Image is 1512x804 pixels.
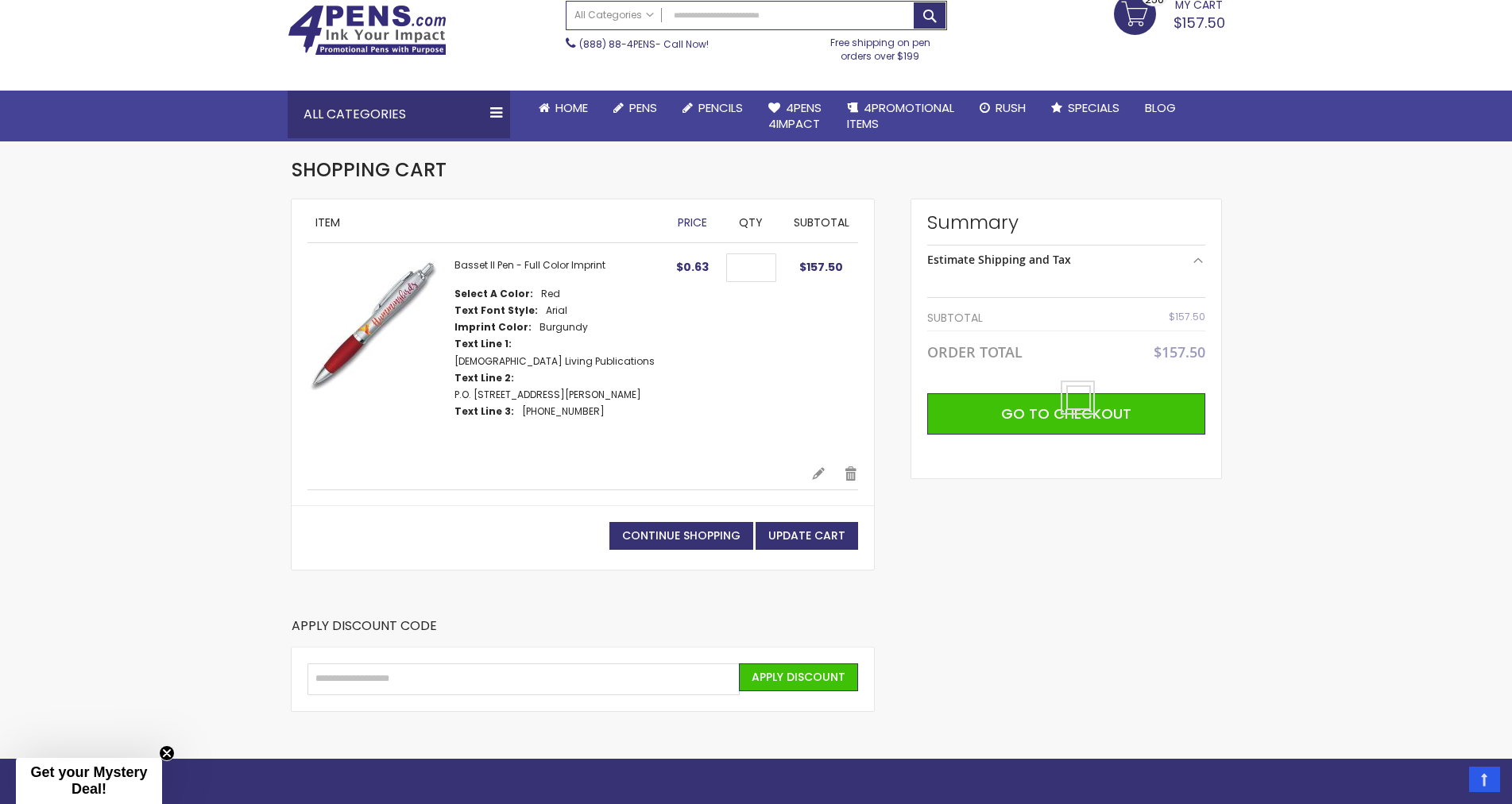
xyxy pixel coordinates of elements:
[526,91,601,126] a: Home
[454,304,538,317] dt: Text Font Style
[768,99,822,132] span: 4Pens 4impact
[756,91,834,142] a: 4Pens4impact
[454,405,514,418] dt: Text Line 3
[752,669,845,685] span: Apply Discount
[794,215,849,230] span: Subtotal
[799,259,843,275] span: $157.50
[1132,91,1189,126] a: Blog
[454,338,512,350] dt: Text Line 1
[555,99,588,116] span: Home
[996,99,1026,116] span: Rush
[522,405,605,418] dd: [PHONE_NUMBER]
[454,258,605,272] a: Basset II Pen - Full Color Imprint
[454,372,514,385] dt: Text Line 2
[768,528,845,543] span: Update Cart
[454,288,533,300] dt: Select A Color
[756,522,858,550] button: Update Cart
[307,259,439,390] img: Basset II Pen - Full Color Imprint-Red
[739,215,763,230] span: Qty
[1068,99,1119,116] span: Specials
[579,37,655,51] a: (888) 88-4PENS
[574,9,654,21] span: All Categories
[579,37,709,51] span: - Call Now!
[622,528,741,543] span: Continue Shopping
[159,745,175,761] button: Close teaser
[927,210,1205,235] strong: Summary
[698,99,743,116] span: Pencils
[30,764,147,797] span: Get your Mystery Deal!
[454,355,655,368] dd: [DEMOGRAPHIC_DATA] Living Publications
[546,304,567,317] dd: Arial
[454,321,532,334] dt: Imprint Color
[288,5,447,56] img: 4Pens Custom Pens and Promotional Products
[1038,91,1132,126] a: Specials
[567,2,662,28] a: All Categories
[609,522,753,550] a: Continue Shopping
[539,321,588,334] dd: Burgundy
[814,30,947,62] div: Free shipping on pen orders over $199
[292,617,437,647] strong: Apply Discount Code
[1174,13,1225,33] span: $157.50
[670,91,756,126] a: Pencils
[315,215,340,230] span: Item
[629,99,657,116] span: Pens
[541,288,560,300] dd: Red
[16,758,162,804] div: Get your Mystery Deal!Close teaser
[678,215,707,230] span: Price
[292,157,447,183] span: Shopping Cart
[454,388,641,401] dd: P.O. [STREET_ADDRESS][PERSON_NAME]
[601,91,670,126] a: Pens
[307,259,454,450] a: Basset II Pen - Full Color Imprint-Red
[1145,99,1176,116] span: Blog
[967,91,1038,126] a: Rush
[927,252,1071,267] strong: Estimate Shipping and Tax
[288,91,510,138] div: All Categories
[676,259,709,275] span: $0.63
[847,99,954,132] span: 4PROMOTIONAL ITEMS
[834,91,967,142] a: 4PROMOTIONALITEMS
